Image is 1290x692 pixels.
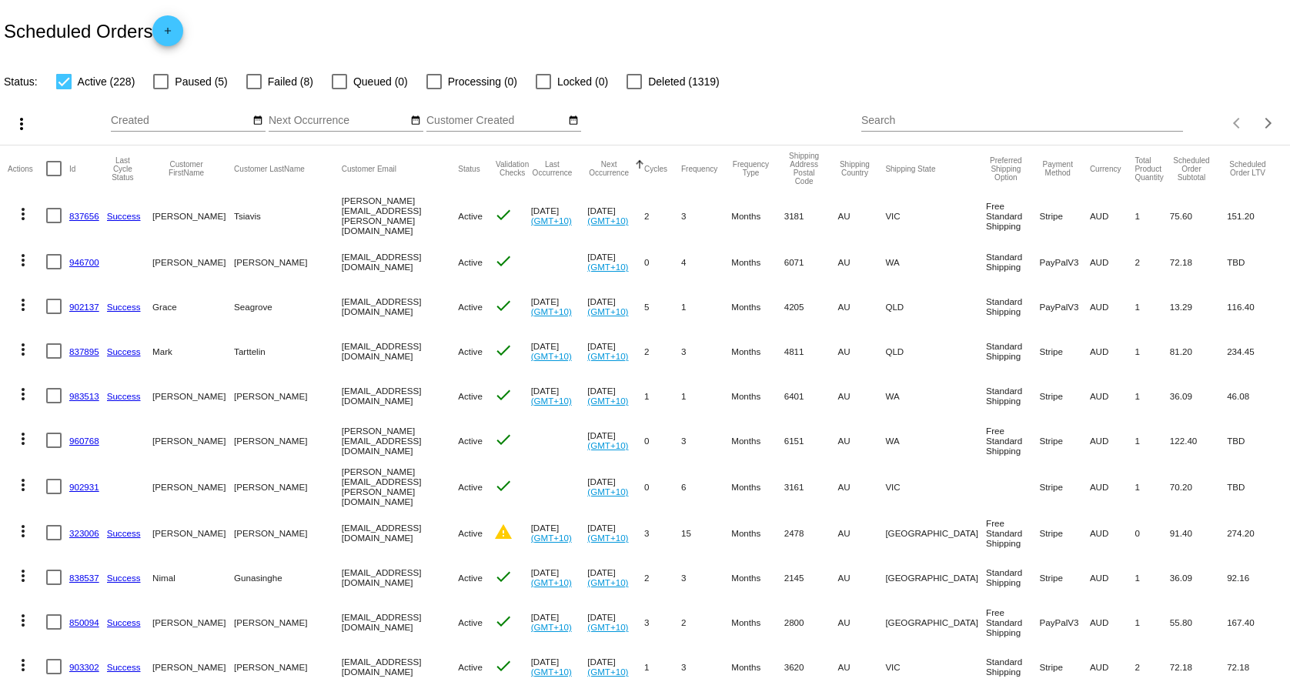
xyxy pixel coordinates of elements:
[1040,329,1090,373] mat-cell: Stripe
[458,662,483,672] span: Active
[1090,192,1135,239] mat-cell: AUD
[1170,156,1213,182] button: Change sorting for Subtotal
[1090,239,1135,284] mat-cell: AUD
[531,555,588,600] mat-cell: [DATE]
[1253,108,1284,139] button: Next page
[494,296,513,315] mat-icon: check
[1227,418,1282,463] mat-cell: TBD
[494,657,513,675] mat-icon: check
[14,567,32,585] mat-icon: more_vert
[152,160,220,177] button: Change sorting for CustomerFirstName
[342,239,458,284] mat-cell: [EMAIL_ADDRESS][DOMAIN_NAME]
[234,600,342,644] mat-cell: [PERSON_NAME]
[1135,463,1169,510] mat-cell: 1
[644,463,681,510] mat-cell: 0
[1090,510,1135,555] mat-cell: AUD
[885,644,986,689] mat-cell: VIC
[531,306,572,316] a: (GMT+10)
[531,192,588,239] mat-cell: [DATE]
[152,555,234,600] mat-cell: Nimal
[234,510,342,555] mat-cell: [PERSON_NAME]
[587,600,644,644] mat-cell: [DATE]
[986,239,1040,284] mat-cell: Standard Shipping
[885,239,986,284] mat-cell: WA
[1040,418,1090,463] mat-cell: Stripe
[494,252,513,270] mat-icon: check
[837,600,885,644] mat-cell: AU
[448,72,517,91] span: Processing (0)
[107,573,141,583] a: Success
[681,329,731,373] mat-cell: 3
[885,329,986,373] mat-cell: QLD
[587,577,628,587] a: (GMT+10)
[644,192,681,239] mat-cell: 2
[1135,284,1169,329] mat-cell: 1
[644,644,681,689] mat-cell: 1
[557,72,608,91] span: Locked (0)
[784,555,838,600] mat-cell: 2145
[152,239,234,284] mat-cell: [PERSON_NAME]
[1170,463,1227,510] mat-cell: 70.20
[587,486,628,496] a: (GMT+10)
[587,239,644,284] mat-cell: [DATE]
[784,329,838,373] mat-cell: 4811
[986,644,1040,689] mat-cell: Standard Shipping
[885,600,986,644] mat-cell: [GEOGRAPHIC_DATA]
[644,329,681,373] mat-cell: 2
[587,622,628,632] a: (GMT+10)
[731,160,770,177] button: Change sorting for FrequencyType
[1170,600,1227,644] mat-cell: 55.80
[986,418,1040,463] mat-cell: Free Standard Shipping
[494,430,513,449] mat-icon: check
[494,612,513,630] mat-icon: check
[1090,644,1135,689] mat-cell: AUD
[342,192,458,239] mat-cell: [PERSON_NAME][EMAIL_ADDRESS][PERSON_NAME][DOMAIN_NAME]
[1040,160,1076,177] button: Change sorting for PaymentMethod.Type
[1135,600,1169,644] mat-cell: 1
[1135,510,1169,555] mat-cell: 0
[837,555,885,600] mat-cell: AU
[494,476,513,495] mat-icon: check
[784,284,838,329] mat-cell: 4205
[234,418,342,463] mat-cell: [PERSON_NAME]
[587,555,644,600] mat-cell: [DATE]
[152,644,234,689] mat-cell: [PERSON_NAME]
[69,573,99,583] a: 838537
[342,373,458,418] mat-cell: [EMAIL_ADDRESS][DOMAIN_NAME]
[587,262,628,272] a: (GMT+10)
[1227,600,1282,644] mat-cell: 167.40
[731,600,784,644] mat-cell: Months
[1222,108,1253,139] button: Previous page
[861,115,1183,127] input: Search
[107,662,141,672] a: Success
[4,15,183,46] h2: Scheduled Orders
[494,567,513,586] mat-icon: check
[986,600,1040,644] mat-cell: Free Standard Shipping
[342,329,458,373] mat-cell: [EMAIL_ADDRESS][DOMAIN_NAME]
[731,555,784,600] mat-cell: Months
[14,476,32,494] mat-icon: more_vert
[531,667,572,677] a: (GMT+10)
[587,284,644,329] mat-cell: [DATE]
[531,644,588,689] mat-cell: [DATE]
[342,284,458,329] mat-cell: [EMAIL_ADDRESS][DOMAIN_NAME]
[1170,284,1227,329] mat-cell: 13.29
[681,463,731,510] mat-cell: 6
[1135,418,1169,463] mat-cell: 1
[681,192,731,239] mat-cell: 3
[152,510,234,555] mat-cell: [PERSON_NAME]
[458,302,483,312] span: Active
[531,533,572,543] a: (GMT+10)
[644,555,681,600] mat-cell: 2
[731,373,784,418] mat-cell: Months
[644,418,681,463] mat-cell: 0
[152,418,234,463] mat-cell: [PERSON_NAME]
[1170,418,1227,463] mat-cell: 122.40
[1227,463,1282,510] mat-cell: TBD
[1040,239,1090,284] mat-cell: PayPalV3
[458,528,483,538] span: Active
[587,510,644,555] mat-cell: [DATE]
[458,436,483,446] span: Active
[426,115,565,127] input: Customer Created
[885,373,986,418] mat-cell: WA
